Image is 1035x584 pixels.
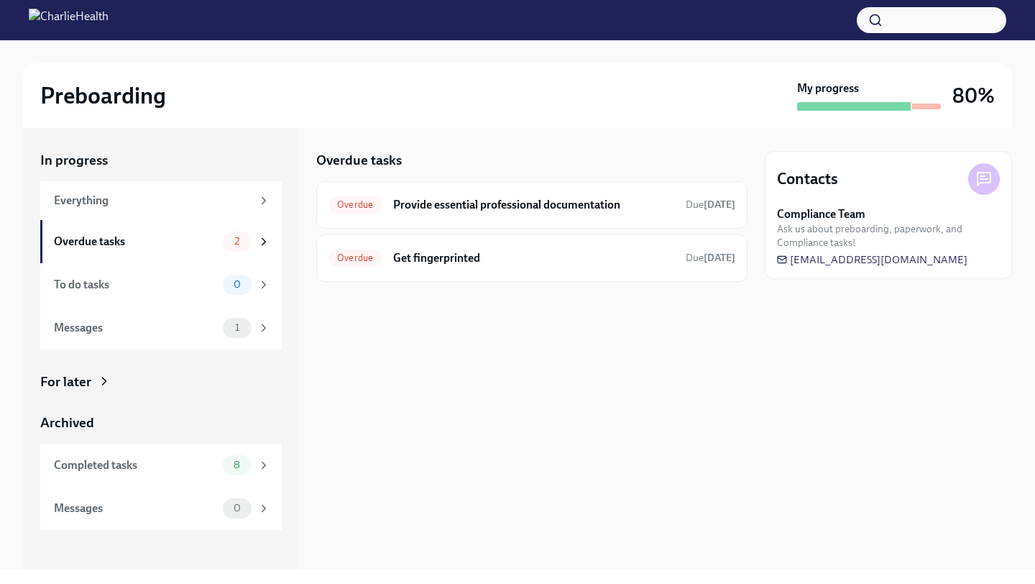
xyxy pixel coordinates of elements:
h6: Provide essential professional documentation [393,197,674,213]
a: [EMAIL_ADDRESS][DOMAIN_NAME] [777,252,967,267]
span: 0 [225,279,249,290]
strong: [DATE] [704,199,735,211]
a: For later [40,373,282,391]
h3: 80% [952,83,995,109]
span: Overdue [328,252,382,263]
span: 1 [226,322,248,333]
span: Due [686,199,735,211]
a: Overdue tasks2 [40,220,282,263]
span: Overdue [328,199,382,210]
a: Messages0 [40,487,282,530]
a: In progress [40,151,282,170]
span: Due [686,252,735,264]
span: 2 [226,236,248,247]
h2: Preboarding [40,81,166,110]
a: Completed tasks8 [40,444,282,487]
div: For later [40,373,91,391]
span: Ask us about preboarding, paperwork, and Compliance tasks! [777,222,1000,250]
a: Messages1 [40,306,282,350]
strong: [DATE] [704,252,735,264]
a: OverdueProvide essential professional documentationDue[DATE] [328,193,735,216]
img: CharlieHealth [29,9,109,32]
strong: My progress [797,81,859,96]
a: To do tasks0 [40,263,282,306]
strong: Compliance Team [777,206,865,222]
span: 8 [225,460,249,470]
div: Messages [54,320,217,336]
div: Overdue tasks [54,234,217,250]
a: Everything [40,181,282,220]
div: Everything [54,193,252,209]
div: To do tasks [54,277,217,293]
span: 0 [225,503,249,514]
a: OverdueGet fingerprintedDue[DATE] [328,247,735,270]
div: Completed tasks [54,457,217,473]
div: Messages [54,501,217,516]
a: Archived [40,414,282,432]
h4: Contacts [777,168,838,190]
h6: Get fingerprinted [393,250,674,266]
h5: Overdue tasks [316,151,402,170]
